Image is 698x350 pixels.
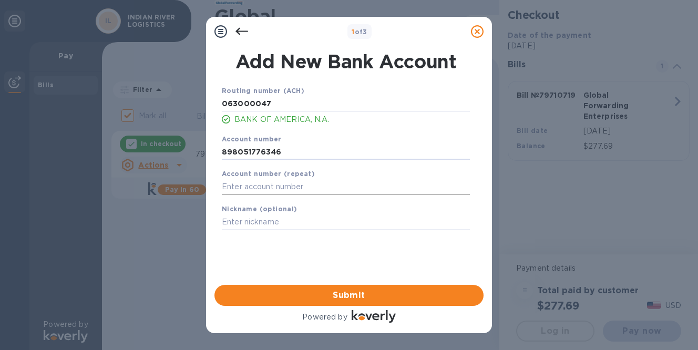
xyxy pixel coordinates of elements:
[222,87,304,95] b: Routing number (ACH)
[222,214,470,230] input: Enter nickname
[222,144,470,160] input: Enter account number
[222,179,470,195] input: Enter account number
[352,28,367,36] b: of 3
[223,289,475,302] span: Submit
[234,114,470,125] p: BANK OF AMERICA, N.A.
[214,285,484,306] button: Submit
[302,312,347,323] p: Powered by
[352,310,396,323] img: Logo
[222,96,470,112] input: Enter routing number
[222,170,315,178] b: Account number (repeat)
[222,205,297,213] b: Nickname (optional)
[222,135,282,143] b: Account number
[215,50,476,73] h1: Add New Bank Account
[352,28,354,36] span: 1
